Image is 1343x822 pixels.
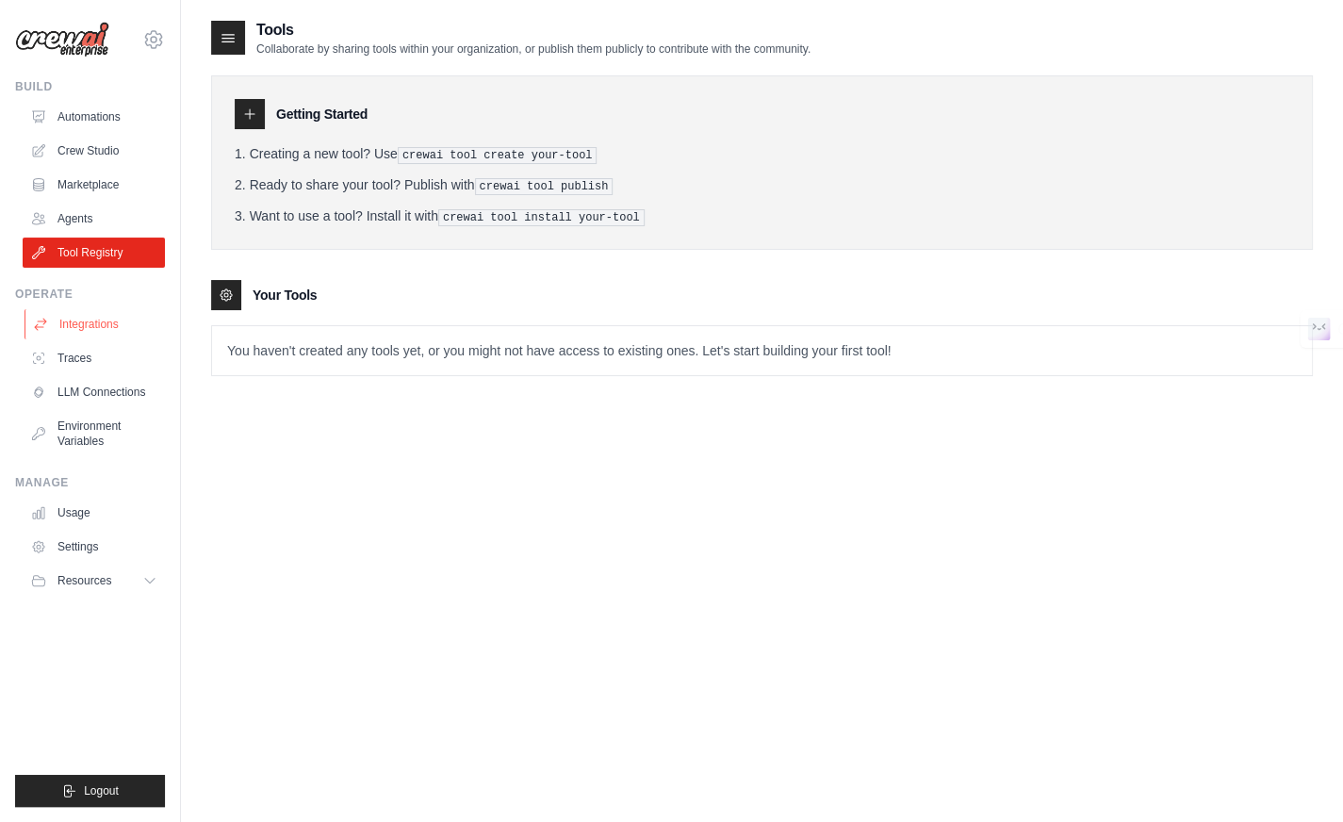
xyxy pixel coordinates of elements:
[475,178,614,195] pre: crewai tool publish
[23,532,165,562] a: Settings
[15,475,165,490] div: Manage
[25,309,167,339] a: Integrations
[23,566,165,596] button: Resources
[23,498,165,528] a: Usage
[23,136,165,166] a: Crew Studio
[84,783,119,798] span: Logout
[212,326,1312,375] p: You haven't created any tools yet, or you might not have access to existing ones. Let's start bui...
[15,287,165,302] div: Operate
[23,411,165,456] a: Environment Variables
[276,105,368,123] h3: Getting Started
[23,377,165,407] a: LLM Connections
[23,343,165,373] a: Traces
[15,775,165,807] button: Logout
[398,147,598,164] pre: crewai tool create your-tool
[15,79,165,94] div: Build
[23,102,165,132] a: Automations
[253,286,317,304] h3: Your Tools
[57,573,111,588] span: Resources
[256,41,811,57] p: Collaborate by sharing tools within your organization, or publish them publicly to contribute wit...
[15,22,109,58] img: Logo
[235,206,1289,226] li: Want to use a tool? Install it with
[235,144,1289,164] li: Creating a new tool? Use
[23,170,165,200] a: Marketplace
[23,238,165,268] a: Tool Registry
[23,204,165,234] a: Agents
[438,209,645,226] pre: crewai tool install your-tool
[256,19,811,41] h2: Tools
[235,175,1289,195] li: Ready to share your tool? Publish with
